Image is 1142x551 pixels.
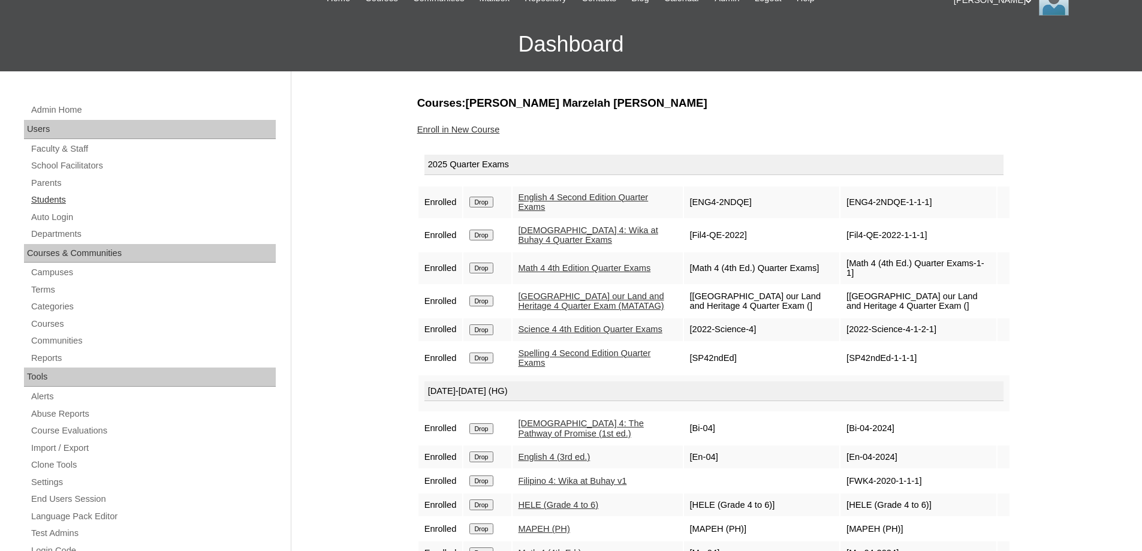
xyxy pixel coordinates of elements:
a: Reports [30,351,276,366]
a: Enroll in New Course [417,125,500,134]
td: Enrolled [418,186,463,218]
td: Enrolled [418,252,463,284]
input: Drop [469,197,493,207]
a: End Users Session [30,492,276,507]
input: Drop [469,499,493,510]
td: [2022-Science-4-1-2-1] [840,318,996,341]
a: Course Evaluations [30,423,276,438]
td: [[GEOGRAPHIC_DATA] our Land and Heritage 4 Quarter Exam (] [840,285,996,317]
a: Alerts [30,389,276,404]
div: [DATE]-[DATE] (HG) [424,381,1004,402]
a: Departments [30,227,276,242]
input: Drop [469,263,493,273]
td: [FWK4-2020-1-1-1] [840,469,996,492]
td: [SP42ndEd-1-1-1] [840,342,996,374]
a: Import / Export [30,441,276,456]
div: 2025 Quarter Exams [424,155,1004,175]
td: [Fil4-QE-2022] [684,219,840,251]
td: [HELE (Grade 4 to 6)] [840,493,996,516]
td: [ENG4-2NDQE-1-1-1] [840,186,996,218]
td: [Math 4 (4th Ed.) Quarter Exams-1-1] [840,252,996,284]
a: Spelling 4 Second Edition Quarter Exams [519,348,651,368]
td: Enrolled [418,342,463,374]
a: Terms [30,282,276,297]
td: Enrolled [418,318,463,341]
input: Drop [469,296,493,306]
a: English 4 Second Edition Quarter Exams [519,192,649,212]
td: Enrolled [418,445,463,468]
td: [Math 4 (4th Ed.) Quarter Exams] [684,252,840,284]
a: Abuse Reports [30,407,276,421]
a: Filipino 4: Wika at Buhay v1 [519,476,627,486]
h3: Dashboard [6,17,1136,71]
a: Language Pack Editor [30,509,276,524]
a: School Facilitators [30,158,276,173]
a: Students [30,192,276,207]
input: Drop [469,324,493,335]
h3: Courses:[PERSON_NAME] Marzelah [PERSON_NAME] [417,95,1011,111]
a: Campuses [30,265,276,280]
input: Drop [469,523,493,534]
a: Parents [30,176,276,191]
a: Auto Login [30,210,276,225]
td: [ENG4-2NDQE] [684,186,840,218]
td: [En-04] [684,445,840,468]
td: Enrolled [418,493,463,516]
td: Enrolled [418,517,463,540]
td: [Bi-04] [684,413,840,444]
div: Courses & Communities [24,244,276,263]
td: [2022-Science-4] [684,318,840,341]
input: Drop [469,423,493,434]
a: Science 4 4th Edition Quarter Exams [519,324,662,334]
a: Math 4 4th Edition Quarter Exams [519,263,651,273]
td: Enrolled [418,285,463,317]
a: Categories [30,299,276,314]
a: [DEMOGRAPHIC_DATA] 4: The Pathway of Promise (1st ed.) [519,418,644,438]
input: Drop [469,230,493,240]
a: Communities [30,333,276,348]
a: Faculty & Staff [30,141,276,156]
td: Enrolled [418,469,463,492]
a: MAPEH (PH) [519,524,570,534]
a: Test Admins [30,526,276,541]
a: [DEMOGRAPHIC_DATA] 4: Wika at Buhay 4 Quarter Exams [519,225,658,245]
td: [Fil4-QE-2022-1-1-1] [840,219,996,251]
a: Admin Home [30,103,276,118]
input: Drop [469,353,493,363]
a: English 4 (3rd ed.) [519,452,590,462]
div: Tools [24,368,276,387]
a: HELE (Grade 4 to 6) [519,500,599,510]
td: [HELE (Grade 4 to 6)] [684,493,840,516]
div: Users [24,120,276,139]
a: [GEOGRAPHIC_DATA] our Land and Heritage 4 Quarter Exam (MATATAG) [519,291,664,311]
td: [MAPEH (PH)] [840,517,996,540]
td: [En-04-2024] [840,445,996,468]
td: [MAPEH (PH)] [684,517,840,540]
input: Drop [469,475,493,486]
a: Settings [30,475,276,490]
td: [SP42ndEd] [684,342,840,374]
td: Enrolled [418,219,463,251]
td: [Bi-04-2024] [840,413,996,444]
td: [[GEOGRAPHIC_DATA] our Land and Heritage 4 Quarter Exam (] [684,285,840,317]
a: Clone Tools [30,457,276,472]
td: Enrolled [418,413,463,444]
a: Courses [30,317,276,332]
input: Drop [469,451,493,462]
